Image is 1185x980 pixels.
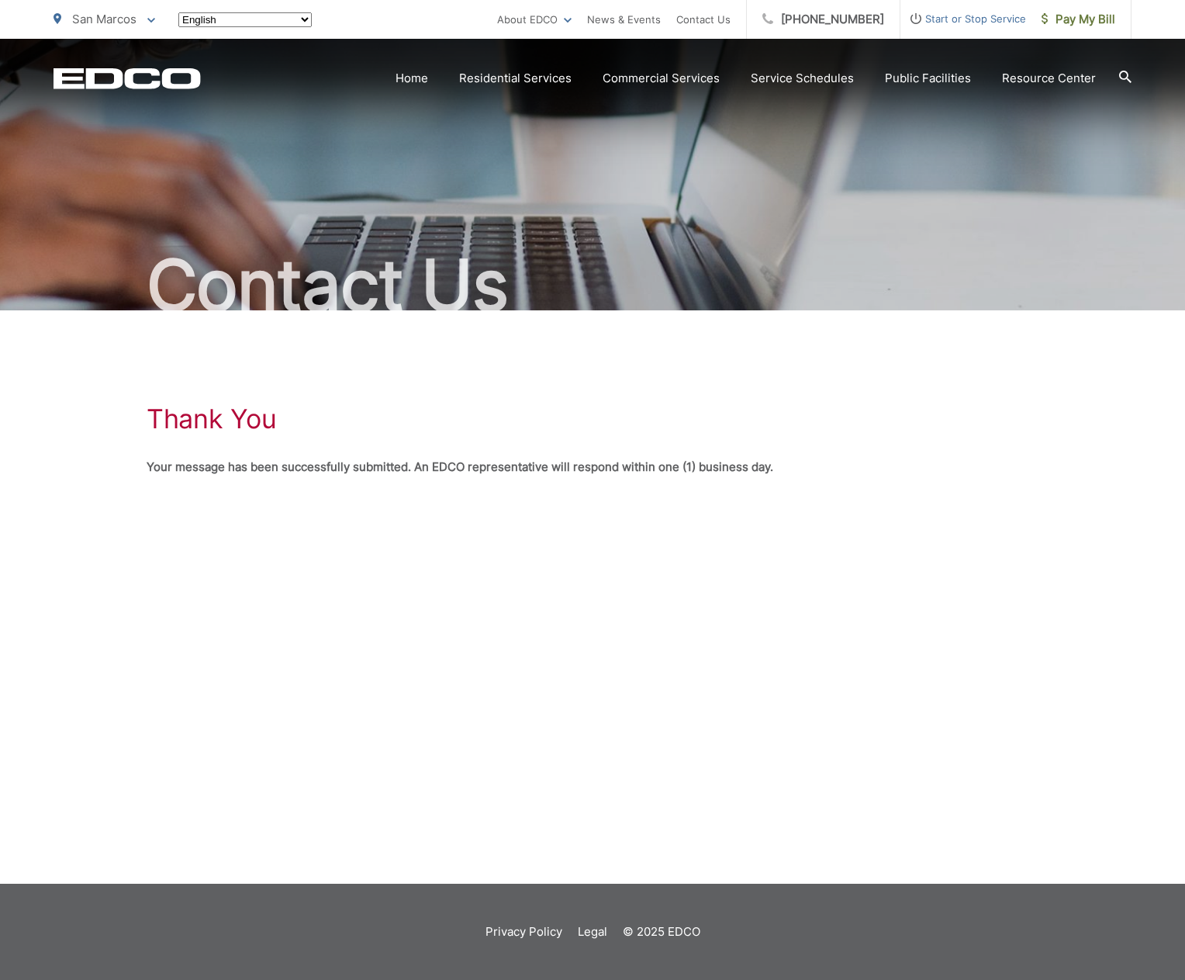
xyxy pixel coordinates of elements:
strong: Your message has been successfully submitted. An EDCO representative will respond within one (1) ... [147,459,773,474]
a: Resource Center [1002,69,1096,88]
a: Legal [578,923,607,941]
select: Select a language [178,12,312,27]
a: EDCD logo. Return to the homepage. [54,68,201,89]
h2: Contact Us [54,247,1131,324]
a: Privacy Policy [485,923,562,941]
span: Pay My Bill [1042,10,1115,29]
a: Service Schedules [751,69,854,88]
a: Commercial Services [603,69,720,88]
a: News & Events [587,10,661,29]
h1: Thank You [147,403,276,435]
a: Contact Us [676,10,731,29]
a: About EDCO [497,10,572,29]
p: © 2025 EDCO [623,923,700,941]
a: Residential Services [459,69,572,88]
span: San Marcos [72,12,136,26]
a: Home [396,69,428,88]
a: Public Facilities [885,69,971,88]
